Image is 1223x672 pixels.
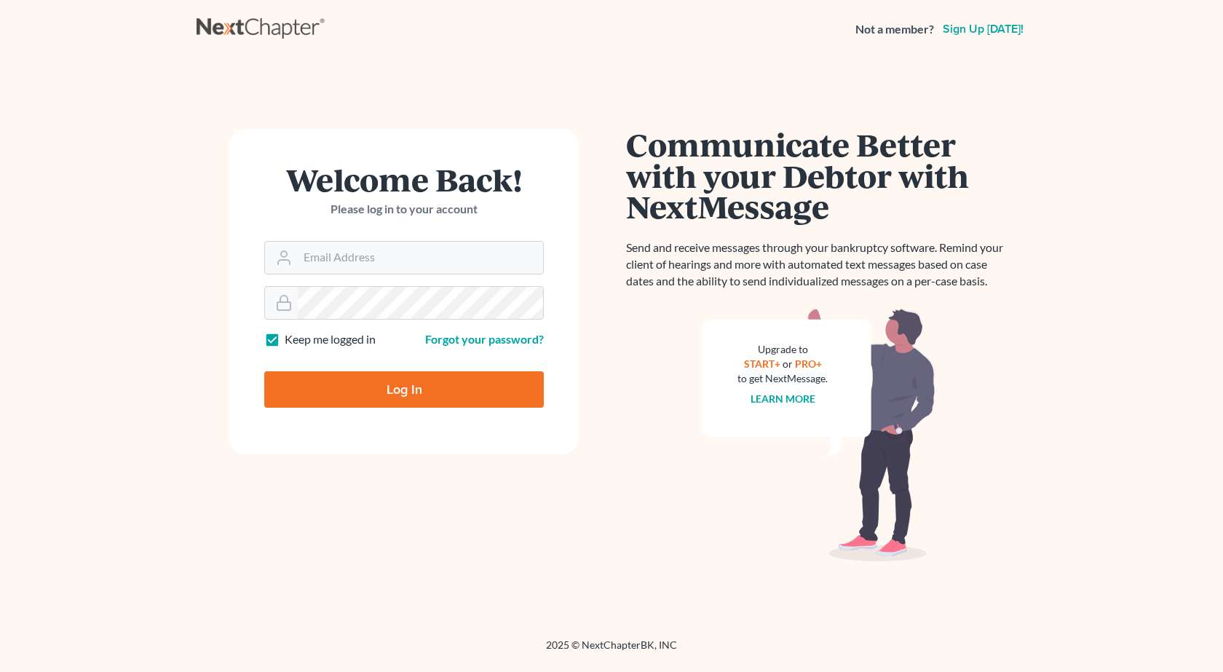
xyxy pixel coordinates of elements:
div: to get NextMessage. [737,371,828,386]
span: or [783,357,793,370]
h1: Communicate Better with your Debtor with NextMessage [626,129,1012,222]
input: Email Address [298,242,543,274]
a: START+ [744,357,780,370]
img: nextmessage_bg-59042aed3d76b12b5cd301f8e5b87938c9018125f34e5fa2b7a6b67550977c72.svg [702,307,935,562]
a: PRO+ [795,357,822,370]
a: Forgot your password? [425,332,544,346]
a: Learn more [751,392,815,405]
h1: Welcome Back! [264,164,544,195]
a: Sign up [DATE]! [940,23,1026,35]
input: Log In [264,371,544,408]
div: Upgrade to [737,342,828,357]
div: 2025 © NextChapterBK, INC [197,638,1026,664]
p: Please log in to your account [264,201,544,218]
label: Keep me logged in [285,331,376,348]
strong: Not a member? [855,21,934,38]
p: Send and receive messages through your bankruptcy software. Remind your client of hearings and mo... [626,240,1012,290]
